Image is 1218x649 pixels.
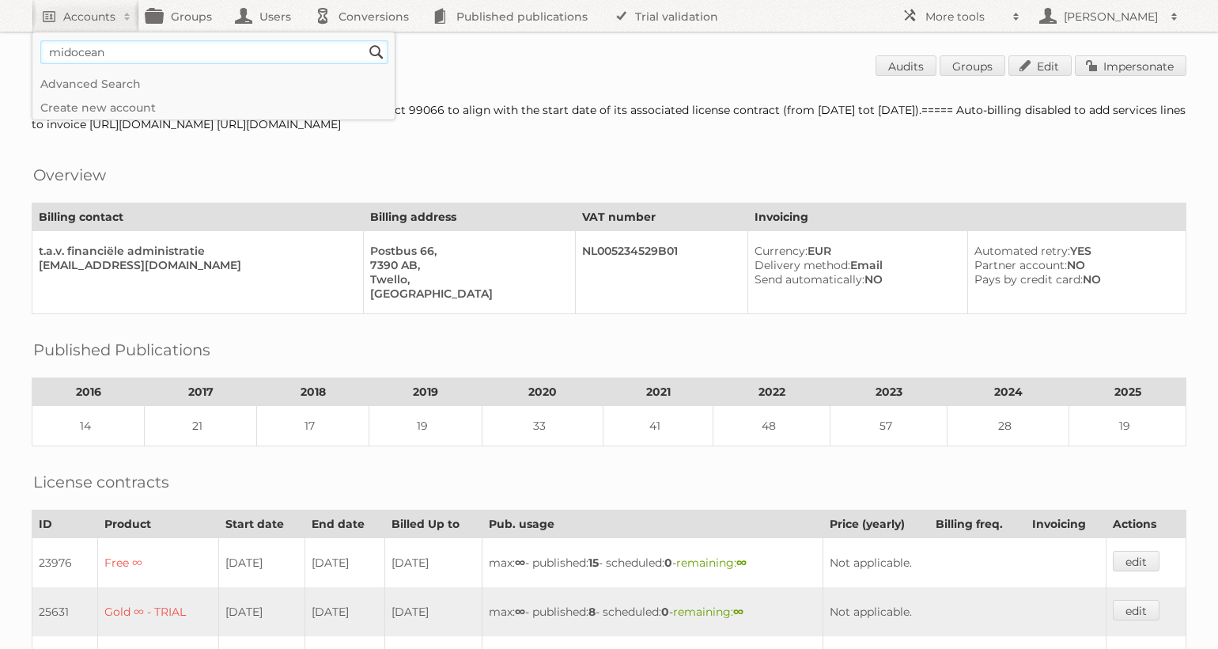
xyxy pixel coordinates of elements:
h2: Overview [33,163,106,187]
a: Create new account [32,96,395,120]
td: 28 [948,406,1069,446]
td: Free ∞ [97,538,218,588]
th: 2025 [1069,378,1186,406]
strong: ∞ [515,605,525,619]
th: ID [32,510,98,538]
div: t.a.v. financiële administratie [39,244,350,258]
th: Start date [219,510,305,538]
span: Delivery method: [755,258,850,272]
th: Billing address [363,203,575,231]
th: Price (yearly) [823,510,929,538]
td: [DATE] [219,587,305,636]
th: Actions [1106,510,1186,538]
a: Impersonate [1075,55,1186,76]
div: [[PERSON_NAME] [DATE]] Updated the start date for traffic contract 99066 to align with the start ... [32,103,1186,131]
th: Billed Up to [384,510,482,538]
td: 41 [603,406,713,446]
strong: 15 [588,556,599,570]
div: Postbus 66, [370,244,562,258]
th: Billing contact [32,203,364,231]
td: 21 [145,406,257,446]
th: 2019 [369,378,482,406]
td: 14 [32,406,145,446]
div: EUR [755,244,955,258]
td: max: - published: - scheduled: - [482,587,823,636]
div: 7390 AB, [370,258,562,272]
span: remaining: [676,556,747,570]
th: Billing freq. [929,510,1026,538]
a: Edit [1008,55,1072,76]
td: [DATE] [384,587,482,636]
td: 33 [482,406,603,446]
td: 57 [830,406,948,446]
div: NO [974,272,1173,287]
a: edit [1113,551,1159,571]
td: Not applicable. [823,587,1106,636]
td: max: - published: - scheduled: - [482,538,823,588]
div: Email [755,258,955,272]
th: 2022 [713,378,830,406]
th: 2018 [257,378,369,406]
div: NO [755,272,955,287]
td: 48 [713,406,830,446]
strong: ∞ [736,556,747,570]
a: edit [1113,600,1159,621]
span: Send automatically: [755,272,864,287]
h2: [PERSON_NAME] [1060,9,1163,25]
th: 2017 [145,378,257,406]
td: [DATE] [219,538,305,588]
span: Partner account: [974,258,1067,272]
td: 25631 [32,587,98,636]
td: 17 [257,406,369,446]
h1: Account 18952: Wasco Holding B.V. [32,55,1186,79]
th: Product [97,510,218,538]
span: Pays by credit card: [974,272,1083,287]
th: Invoicing [1026,510,1106,538]
td: [DATE] [384,538,482,588]
td: 23976 [32,538,98,588]
strong: 8 [588,605,596,619]
th: VAT number [576,203,748,231]
input: Search [365,40,388,64]
strong: 0 [661,605,669,619]
th: 2023 [830,378,948,406]
div: YES [974,244,1173,258]
strong: 0 [664,556,672,570]
div: [EMAIL_ADDRESS][DOMAIN_NAME] [39,258,350,272]
th: 2024 [948,378,1069,406]
td: [DATE] [305,587,385,636]
div: Twello, [370,272,562,287]
span: Currency: [755,244,808,258]
a: Advanced Search [32,72,395,96]
h2: Published Publications [33,338,210,362]
td: 19 [369,406,482,446]
th: 2016 [32,378,145,406]
th: Invoicing [747,203,1186,231]
td: Gold ∞ - TRIAL [97,587,218,636]
td: NL005234529B01 [576,231,748,314]
span: Automated retry: [974,244,1070,258]
div: NO [974,258,1173,272]
strong: ∞ [733,605,743,619]
td: [DATE] [305,538,385,588]
th: 2020 [482,378,603,406]
td: Not applicable. [823,538,1106,588]
h2: Accounts [63,9,115,25]
th: 2021 [603,378,713,406]
strong: ∞ [515,556,525,570]
h2: License contracts [33,470,169,494]
a: Groups [940,55,1005,76]
th: Pub. usage [482,510,823,538]
a: Audits [876,55,936,76]
h2: More tools [925,9,1004,25]
th: End date [305,510,385,538]
span: remaining: [673,605,743,619]
div: [GEOGRAPHIC_DATA] [370,287,562,301]
td: 19 [1069,406,1186,446]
